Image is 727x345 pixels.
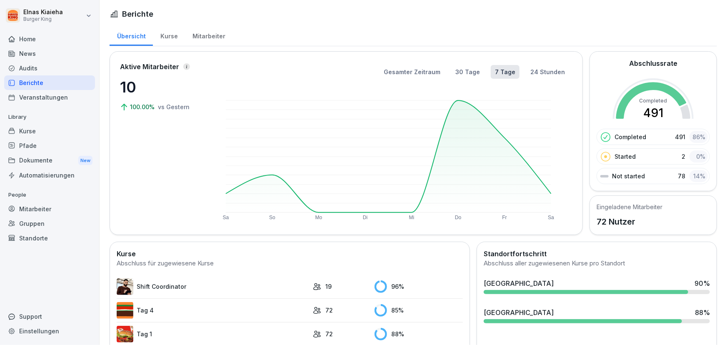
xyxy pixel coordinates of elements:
[158,102,190,111] p: vs Gestern
[4,309,95,324] div: Support
[325,330,333,338] p: 72
[480,275,713,297] a: [GEOGRAPHIC_DATA]90%
[363,215,367,220] text: Di
[375,328,463,340] div: 88 %
[325,282,332,291] p: 19
[375,280,463,293] div: 96 %
[612,172,645,180] p: Not started
[4,90,95,105] a: Veranstaltungen
[223,215,229,220] text: Sa
[4,188,95,202] p: People
[117,302,309,319] a: Tag 4
[690,150,708,162] div: 0 %
[117,249,463,259] h2: Kurse
[484,278,554,288] div: [GEOGRAPHIC_DATA]
[484,259,710,268] div: Abschluss aller zugewiesenen Kurse pro Standort
[690,170,708,182] div: 14 %
[695,278,710,288] div: 90 %
[4,216,95,231] a: Gruppen
[4,110,95,124] p: Library
[502,215,507,220] text: Fr
[615,152,636,161] p: Started
[4,202,95,216] a: Mitarbeiter
[615,132,646,141] p: Completed
[4,153,95,168] a: DokumenteNew
[455,215,462,220] text: Do
[117,259,463,268] div: Abschluss für zugewiesene Kurse
[484,249,710,259] h2: Standortfortschritt
[23,9,63,16] p: Elnas Kiaieha
[4,46,95,61] a: News
[325,306,333,315] p: 72
[597,202,662,211] h5: Eingeladene Mitarbeiter
[4,61,95,75] a: Audits
[380,65,445,79] button: Gesamter Zeitraum
[4,75,95,90] a: Berichte
[122,8,153,20] h1: Berichte
[117,278,133,295] img: q4kvd0p412g56irxfxn6tm8s.png
[4,168,95,182] a: Automatisierungen
[629,58,677,68] h2: Abschlussrate
[4,153,95,168] div: Dokumente
[120,76,203,98] p: 10
[484,307,554,317] div: [GEOGRAPHIC_DATA]
[117,302,133,319] img: a35kjdk9hf9utqmhbz0ibbvi.png
[480,304,713,327] a: [GEOGRAPHIC_DATA]88%
[130,102,156,111] p: 100.00%
[548,215,555,220] text: Sa
[451,65,484,79] button: 30 Tage
[117,326,309,342] a: Tag 1
[153,25,185,46] a: Kurse
[110,25,153,46] a: Übersicht
[117,326,133,342] img: kxzo5hlrfunza98hyv09v55a.png
[678,172,685,180] p: 78
[4,32,95,46] a: Home
[23,16,63,22] p: Burger King
[375,304,463,317] div: 85 %
[675,132,685,141] p: 491
[491,65,520,79] button: 7 Tage
[4,124,95,138] a: Kurse
[409,215,415,220] text: Mi
[78,156,92,165] div: New
[315,215,322,220] text: Mo
[682,152,685,161] p: 2
[120,62,179,72] p: Aktive Mitarbeiter
[526,65,569,79] button: 24 Stunden
[690,131,708,143] div: 86 %
[4,324,95,338] a: Einstellungen
[597,215,662,228] p: 72 Nutzer
[269,215,275,220] text: So
[185,25,232,46] a: Mitarbeiter
[117,278,309,295] a: Shift Coordinator
[4,231,95,245] a: Standorte
[4,138,95,153] a: Pfade
[695,307,710,317] div: 88 %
